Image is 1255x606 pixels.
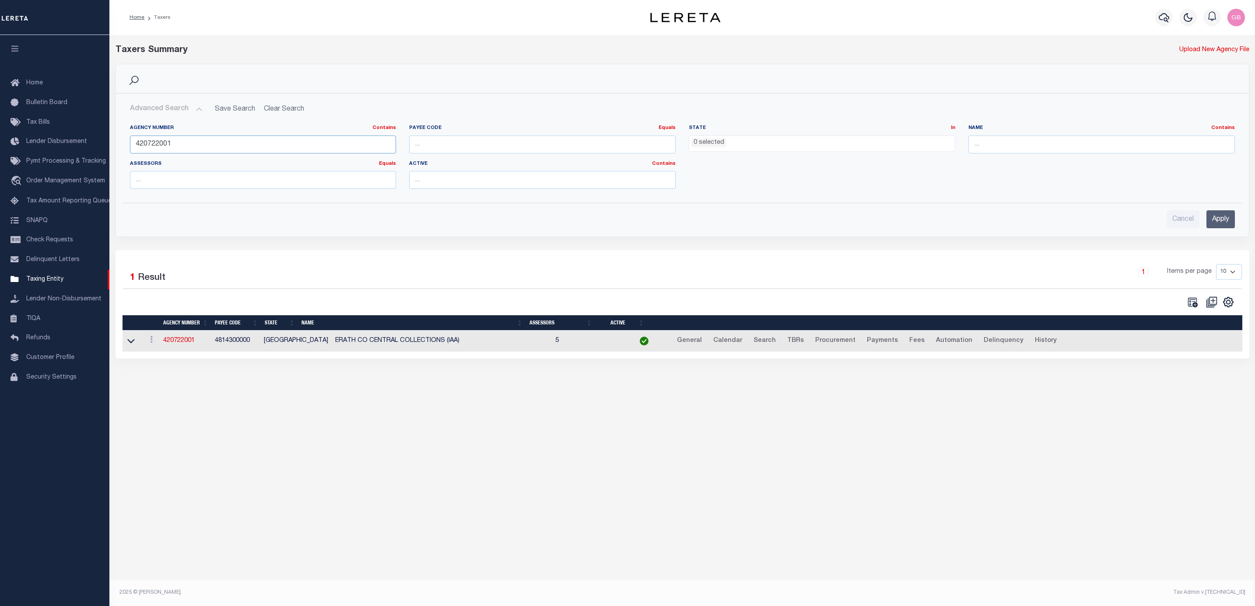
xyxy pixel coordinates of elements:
span: Lender Non-Disbursement [26,296,102,302]
th: Payee Code: activate to sort column ascending [211,315,261,331]
img: check-icon-green.svg [640,337,649,345]
label: Payee Code [409,125,676,132]
span: Lender Disbursement [26,139,87,145]
span: Customer Profile [26,355,74,361]
span: Pymt Processing & Tracking [26,158,106,164]
label: Assessors [130,160,396,168]
span: Bulletin Board [26,100,67,106]
span: Refunds [26,335,50,341]
span: TIQA [26,315,40,321]
td: 4814300000 [211,331,261,352]
span: Taxing Entity [26,276,63,282]
a: General [673,334,706,348]
th: Agency Number: activate to sort column ascending [160,315,211,331]
td: [GEOGRAPHIC_DATA] [260,331,332,352]
span: Items per page [1167,267,1212,277]
a: Contains [652,161,676,166]
a: In [951,125,955,130]
span: Tax Amount Reporting Queue [26,198,112,204]
img: svg+xml;base64,PHN2ZyB4bWxucz0iaHR0cDovL3d3dy53My5vcmcvMjAwMC9zdmciIHBvaW50ZXItZXZlbnRzPSJub25lIi... [1227,9,1245,26]
a: 420722001 [163,338,195,344]
a: 1 [1139,267,1148,277]
th: Assessors: activate to sort column ascending [526,315,596,331]
input: ... [130,136,396,153]
input: ... [968,136,1235,153]
a: Home [130,15,144,20]
button: Advanced Search [130,101,203,118]
label: Agency Number [130,125,396,132]
a: Upload New Agency File [1179,45,1249,55]
a: Equals [659,125,676,130]
label: Result [138,271,165,285]
th: Name: activate to sort column ascending [298,315,526,331]
a: Automation [932,334,976,348]
span: SNAPQ [26,217,48,223]
th: State: activate to sort column ascending [261,315,298,331]
a: Search [750,334,780,348]
a: Contains [372,125,396,130]
input: ... [409,171,676,189]
td: 5 [552,331,619,352]
span: Security Settings [26,374,77,380]
a: TBRs [783,334,808,348]
span: Order Management System [26,178,105,184]
input: ... [409,136,676,153]
label: Name [968,125,1235,132]
label: Active [409,160,676,168]
a: Procurement [811,334,859,348]
a: Calendar [709,334,746,348]
li: Taxers [144,14,171,21]
input: Cancel [1167,210,1199,228]
input: ... [130,171,396,189]
th: Active: activate to sort column ascending [596,315,648,331]
label: State [689,125,955,132]
a: Payments [863,334,902,348]
span: Check Requests [26,237,73,243]
a: Fees [905,334,929,348]
span: Delinquent Letters [26,257,80,263]
img: logo-dark.svg [650,13,720,22]
td: ERATH CO CENTRAL COLLECTIONS (IAA) [332,331,552,352]
span: Home [26,80,43,86]
div: Taxers Summary [116,44,963,57]
a: Delinquency [980,334,1027,348]
a: Equals [379,161,396,166]
span: Tax Bills [26,119,50,125]
input: Apply [1206,210,1235,228]
span: 1 [130,273,135,282]
i: travel_explore [11,176,25,187]
a: History [1031,334,1061,348]
a: Contains [1211,125,1235,130]
li: 0 selected [691,138,726,148]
